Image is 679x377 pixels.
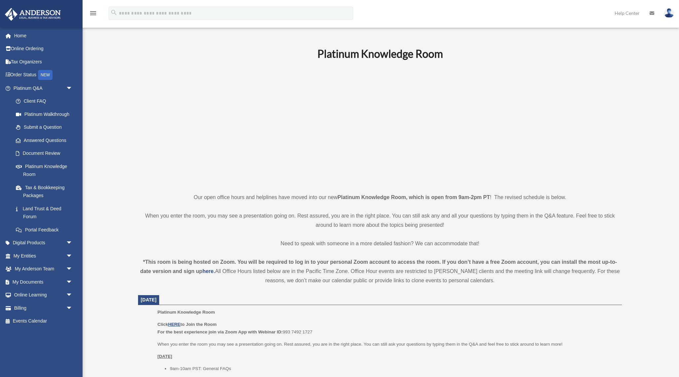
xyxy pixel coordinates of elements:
[66,275,79,289] span: arrow_drop_down
[66,301,79,315] span: arrow_drop_down
[89,12,97,17] a: menu
[214,268,215,274] strong: .
[5,42,83,55] a: Online Ordering
[66,236,79,250] span: arrow_drop_down
[66,262,79,276] span: arrow_drop_down
[317,47,443,60] b: Platinum Knowledge Room
[66,249,79,263] span: arrow_drop_down
[158,322,217,327] b: Click to Join the Room
[140,259,617,274] strong: *This room is being hosted on Zoom. You will be required to log in to your personal Zoom account ...
[5,236,83,250] a: Digital Productsarrow_drop_down
[5,55,83,68] a: Tax Organizers
[158,321,617,336] p: 993 7492 1727
[5,262,83,276] a: My Anderson Teamarrow_drop_down
[9,160,79,181] a: Platinum Knowledge Room
[170,365,617,373] li: 9am-10am PST: General FAQs
[66,82,79,95] span: arrow_drop_down
[9,121,83,134] a: Submit a Question
[9,202,83,223] a: Land Trust & Deed Forum
[9,223,83,236] a: Portal Feedback
[138,257,622,285] div: All Office Hours listed below are in the Pacific Time Zone. Office Hour events are restricted to ...
[9,95,83,108] a: Client FAQ
[5,249,83,262] a: My Entitiesarrow_drop_down
[3,8,63,21] img: Anderson Advisors Platinum Portal
[5,315,83,328] a: Events Calendar
[38,70,53,80] div: NEW
[110,9,118,16] i: search
[5,301,83,315] a: Billingarrow_drop_down
[202,268,214,274] a: here
[5,275,83,289] a: My Documentsarrow_drop_down
[66,289,79,302] span: arrow_drop_down
[89,9,97,17] i: menu
[5,68,83,82] a: Order StatusNEW
[138,239,622,248] p: Need to speak with someone in a more detailed fashion? We can accommodate that!
[5,29,83,42] a: Home
[664,8,674,18] img: User Pic
[9,108,83,121] a: Platinum Walkthrough
[168,322,180,327] a: HERE
[158,310,215,315] span: Platinum Knowledge Room
[5,289,83,302] a: Online Learningarrow_drop_down
[9,181,83,202] a: Tax & Bookkeeping Packages
[281,69,479,181] iframe: 231110_Toby_KnowledgeRoom
[5,82,83,95] a: Platinum Q&Aarrow_drop_down
[9,147,83,160] a: Document Review
[158,340,617,348] p: When you enter the room you may see a presentation going on. Rest assured, you are in the right p...
[138,193,622,202] p: Our open office hours and helplines have moved into our new ! The revised schedule is below.
[158,329,283,334] b: For the best experience join via Zoom App with Webinar ID:
[141,297,157,302] span: [DATE]
[138,211,622,230] p: When you enter the room, you may see a presentation going on. Rest assured, you are in the right ...
[338,194,490,200] strong: Platinum Knowledge Room, which is open from 9am-2pm PT
[158,354,172,359] u: [DATE]
[9,134,83,147] a: Answered Questions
